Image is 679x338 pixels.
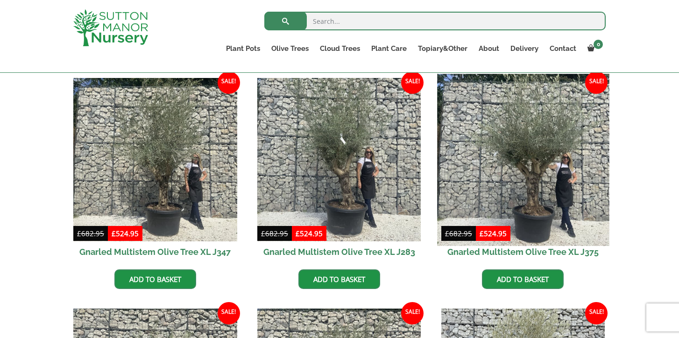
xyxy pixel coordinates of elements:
img: Gnarled Multistem Olive Tree XL J283 [257,78,421,242]
img: logo [73,9,148,46]
span: Sale! [218,302,240,324]
a: Delivery [505,42,544,55]
a: Topiary&Other [412,42,473,55]
a: Sale! Gnarled Multistem Olive Tree XL J283 [257,78,421,263]
span: Sale! [585,302,608,324]
a: Sale! Gnarled Multistem Olive Tree XL J375 [441,78,605,263]
span: Sale! [401,71,424,94]
span: £ [445,229,449,238]
bdi: 682.95 [445,229,472,238]
a: Plant Care [366,42,412,55]
bdi: 524.95 [112,229,139,238]
span: Sale! [585,71,608,94]
a: Plant Pots [220,42,266,55]
span: 0 [594,40,603,49]
h2: Gnarled Multistem Olive Tree XL J283 [257,241,421,262]
span: £ [77,229,81,238]
span: £ [112,229,116,238]
a: 0 [582,42,606,55]
span: £ [296,229,300,238]
a: Contact [544,42,582,55]
h2: Gnarled Multistem Olive Tree XL J347 [73,241,237,262]
img: Gnarled Multistem Olive Tree XL J375 [437,74,609,246]
span: £ [261,229,265,238]
bdi: 682.95 [77,229,104,238]
a: Add to basket: “Gnarled Multistem Olive Tree XL J347” [114,269,196,289]
bdi: 524.95 [296,229,323,238]
a: Olive Trees [266,42,314,55]
span: £ [480,229,484,238]
span: Sale! [401,302,424,324]
span: Sale! [218,71,240,94]
bdi: 524.95 [480,229,507,238]
a: Sale! Gnarled Multistem Olive Tree XL J347 [73,78,237,263]
a: Cloud Trees [314,42,366,55]
bdi: 682.95 [261,229,288,238]
a: About [473,42,505,55]
input: Search... [264,12,606,30]
h2: Gnarled Multistem Olive Tree XL J375 [441,241,605,262]
a: Add to basket: “Gnarled Multistem Olive Tree XL J375” [482,269,564,289]
img: Gnarled Multistem Olive Tree XL J347 [73,78,237,242]
a: Add to basket: “Gnarled Multistem Olive Tree XL J283” [298,269,380,289]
